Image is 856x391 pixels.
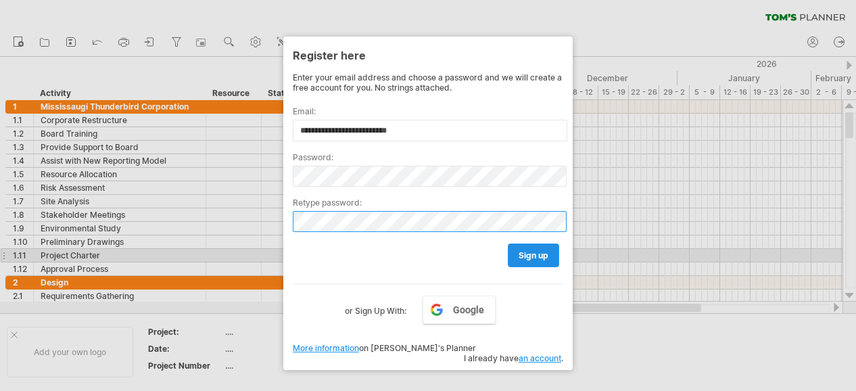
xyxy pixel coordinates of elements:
[519,250,548,260] span: sign up
[293,198,563,208] label: Retype password:
[464,353,563,363] span: I already have .
[293,72,563,93] div: Enter your email address and choose a password and we will create a free account for you. No stri...
[293,343,359,353] a: More information
[345,296,406,319] label: or Sign Up With:
[293,152,563,162] label: Password:
[508,244,559,267] a: sign up
[293,106,563,116] label: Email:
[293,343,476,353] span: on [PERSON_NAME]'s Planner
[293,43,563,67] div: Register here
[423,296,496,324] a: Google
[453,304,484,315] span: Google
[519,353,561,363] a: an account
